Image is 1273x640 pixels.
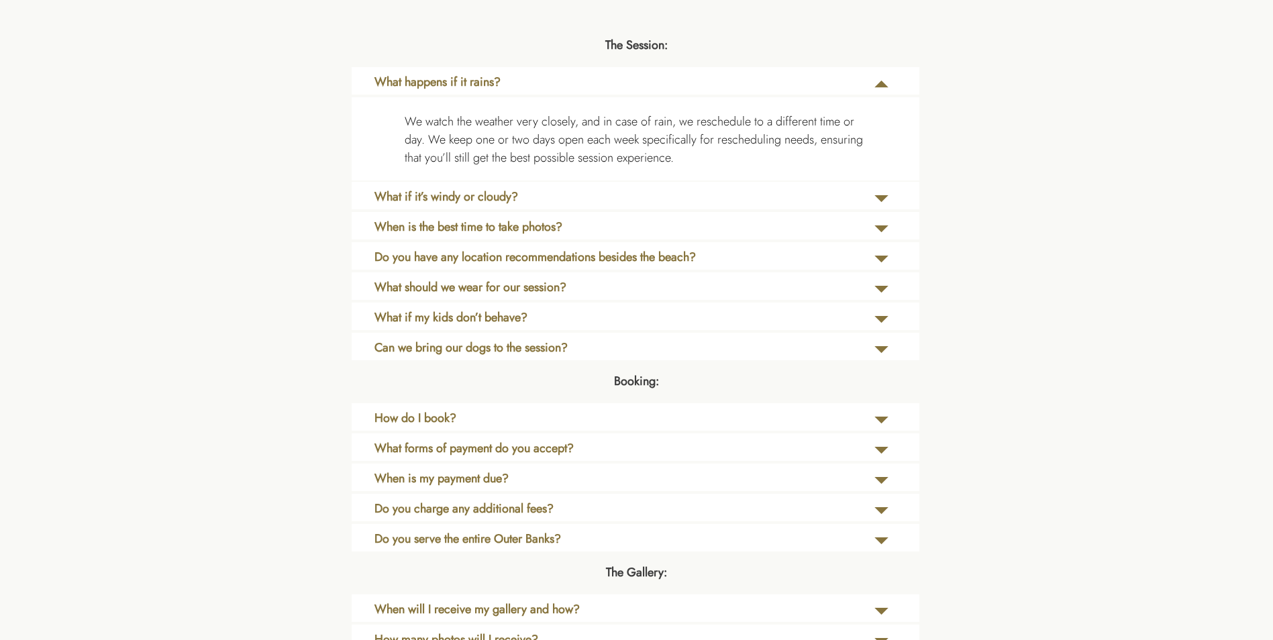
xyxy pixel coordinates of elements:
[374,470,509,487] b: When is my payment due?
[374,409,456,427] b: How do I book?
[374,309,762,335] a: What if my kids don’t behave?
[374,278,566,296] b: What should we wear for our session?
[374,530,561,547] b: Do you serve the entire Outer Banks?
[374,339,568,356] b: Can we bring our dogs to the session?
[374,248,762,275] a: Do you have any location recommendations besides the beach?
[374,339,762,366] a: Can we bring our dogs to the session?
[374,500,554,517] b: Do you charge any additional fees?
[374,218,562,235] b: When is the best time to take photos?
[11,6,174,31] p: [PERSON_NAME] & [PERSON_NAME]
[374,470,762,496] a: When is my payment due?
[374,600,762,627] a: When will I receive my gallery and how?
[374,73,501,91] b: What happens if it rains?
[374,218,762,245] a: When is the best time to take photos?
[374,309,527,326] b: What if my kids don’t behave?
[374,439,762,466] a: What forms of payment do you accept?
[374,248,696,266] b: Do you have any location recommendations besides the beach?
[374,73,762,100] a: What happens if it rains?
[374,188,762,215] a: What if it’s windy or cloudy?
[614,372,659,390] b: Booking:
[974,9,1009,31] a: Home
[1154,9,1184,31] a: Blog
[605,36,668,54] b: The Session:
[1028,10,1080,32] a: About Us
[374,409,762,436] a: How do I book?
[374,278,816,305] a: What should we wear for our session?
[374,439,574,457] b: What forms of payment do you accept?
[374,188,518,205] b: What if it’s windy or cloudy?
[374,600,580,618] b: When will I receive my gallery and how?
[1092,9,1138,31] a: Experience
[606,564,667,581] b: The Gallery:
[405,113,866,178] a: We watch the weather very closely, and in case of rain, we reschedule to a different time or day....
[374,500,762,527] a: Do you charge any additional fees?
[374,530,762,557] a: Do you serve the entire Outer Banks?
[1196,9,1253,31] a: Contact Us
